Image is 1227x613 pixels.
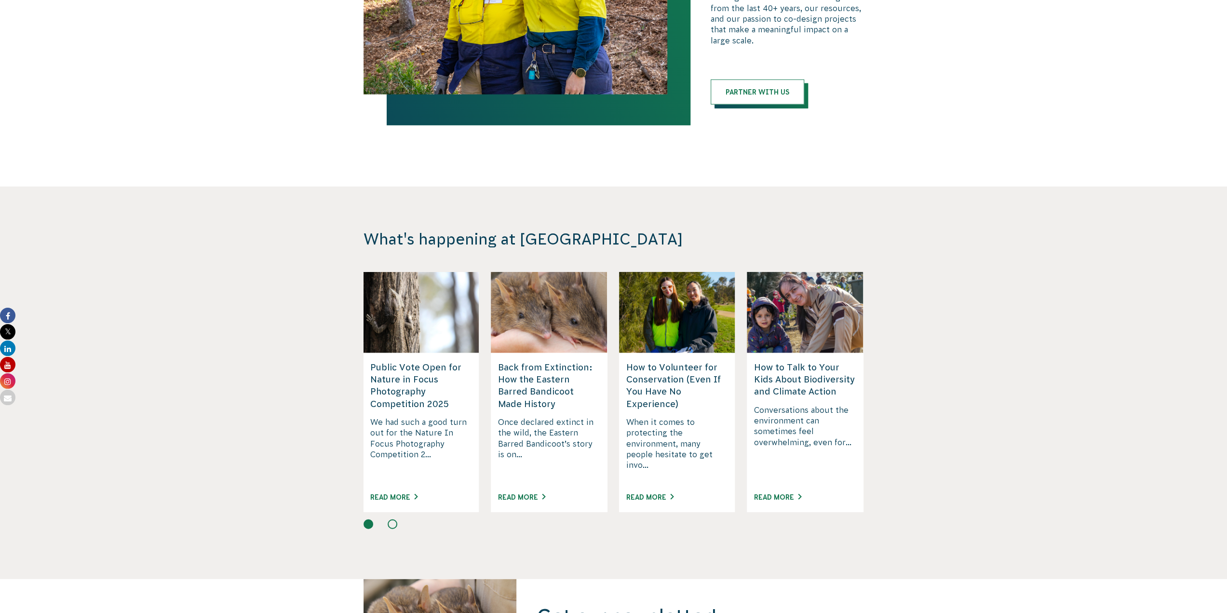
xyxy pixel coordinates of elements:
a: Read More [626,493,674,501]
p: We had such a good turn out for the Nature In Focus Photography Competition 2... [370,417,472,481]
a: Read More [754,493,801,501]
a: Partner with us [711,80,804,105]
h5: How to Talk to Your Kids About Biodiversity and Climate Action [754,361,856,398]
p: Conversations about the environment can sometimes feel overwhelming, even for... [754,405,856,482]
p: When it comes to protecting the environment, many people hesitate to get invo... [626,417,728,481]
h5: How to Volunteer for Conservation (Even If You Have No Experience) [626,361,728,410]
h5: Public Vote Open for Nature in Focus Photography Competition 2025 [370,361,472,410]
h5: Back from Extinction: How the Eastern Barred Bandicoot Made History [498,361,600,410]
h3: What's happening at [GEOGRAPHIC_DATA] [364,230,734,249]
a: Read More [498,493,545,501]
a: Read More [370,493,418,501]
p: Once declared extinct in the wild, the Eastern Barred Bandicoot’s story is on... [498,417,600,481]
